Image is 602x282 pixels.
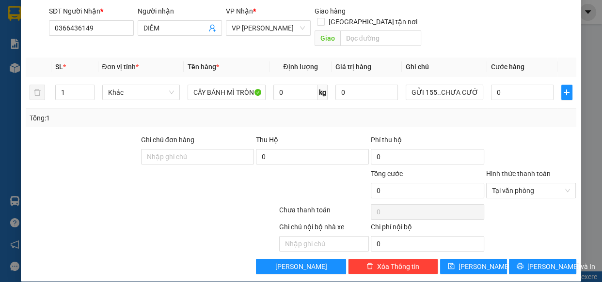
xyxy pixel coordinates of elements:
[232,21,305,35] span: VP Phan Rang
[366,263,373,270] span: delete
[527,261,595,272] span: [PERSON_NAME] và In
[335,63,371,71] span: Giá trị hàng
[55,63,63,71] span: SL
[377,261,419,272] span: Xóa Thông tin
[491,63,524,71] span: Cước hàng
[256,136,278,144] span: Thu Hộ
[371,134,484,149] div: Phí thu hộ
[448,263,455,270] span: save
[340,30,421,46] input: Dọc đường
[371,222,484,236] div: Chi phí nội bộ
[279,222,369,236] div: Ghi chú nội bộ nhà xe
[315,7,346,15] span: Giao hàng
[325,16,421,27] span: [GEOGRAPHIC_DATA] tận nơi
[188,85,266,100] input: VD: Bàn, Ghế
[492,183,570,198] span: Tại văn phòng
[283,63,317,71] span: Định lượng
[440,259,507,274] button: save[PERSON_NAME]
[402,58,488,76] th: Ghi chú
[30,85,45,100] button: delete
[335,85,398,100] input: 0
[279,236,369,252] input: Nhập ghi chú
[278,205,370,222] div: Chưa thanh toán
[509,259,576,274] button: printer[PERSON_NAME] và In
[108,85,174,100] span: Khác
[517,263,523,270] span: printer
[256,259,346,274] button: [PERSON_NAME]
[188,63,219,71] span: Tên hàng
[371,170,403,178] span: Tổng cước
[561,85,572,100] button: plus
[141,149,254,164] input: Ghi chú đơn hàng
[275,261,327,272] span: [PERSON_NAME]
[348,259,438,274] button: deleteXóa Thông tin
[141,136,194,144] label: Ghi chú đơn hàng
[208,24,216,32] span: user-add
[226,7,253,15] span: VP Nhận
[49,6,134,16] div: SĐT Người Nhận
[315,30,340,46] span: Giao
[406,85,484,100] input: Ghi Chú
[459,261,510,272] span: [PERSON_NAME]
[486,170,551,178] label: Hình thức thanh toán
[562,89,572,96] span: plus
[102,63,139,71] span: Đơn vị tính
[318,85,328,100] span: kg
[30,113,233,123] div: Tổng: 1
[138,6,222,16] div: Người nhận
